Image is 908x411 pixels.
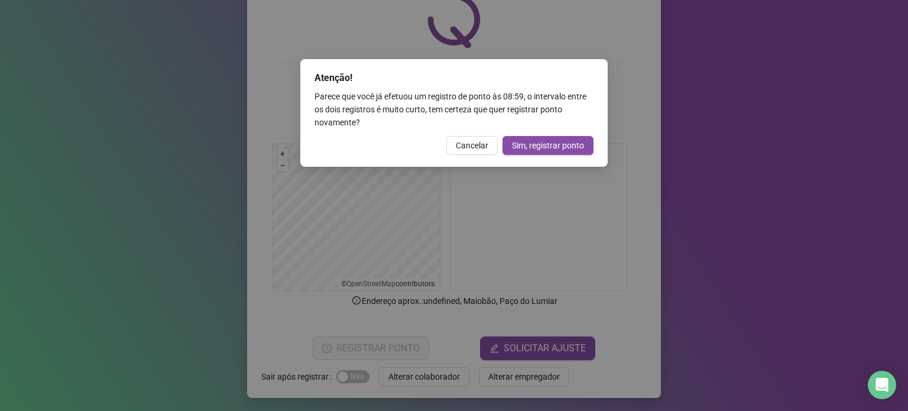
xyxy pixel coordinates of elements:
[512,139,584,152] span: Sim, registrar ponto
[868,371,896,399] div: Open Intercom Messenger
[502,136,594,155] button: Sim, registrar ponto
[314,71,594,85] div: Atenção!
[456,139,488,152] span: Cancelar
[314,90,594,129] div: Parece que você já efetuou um registro de ponto às 08:59 , o intervalo entre os dois registros é ...
[446,136,498,155] button: Cancelar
